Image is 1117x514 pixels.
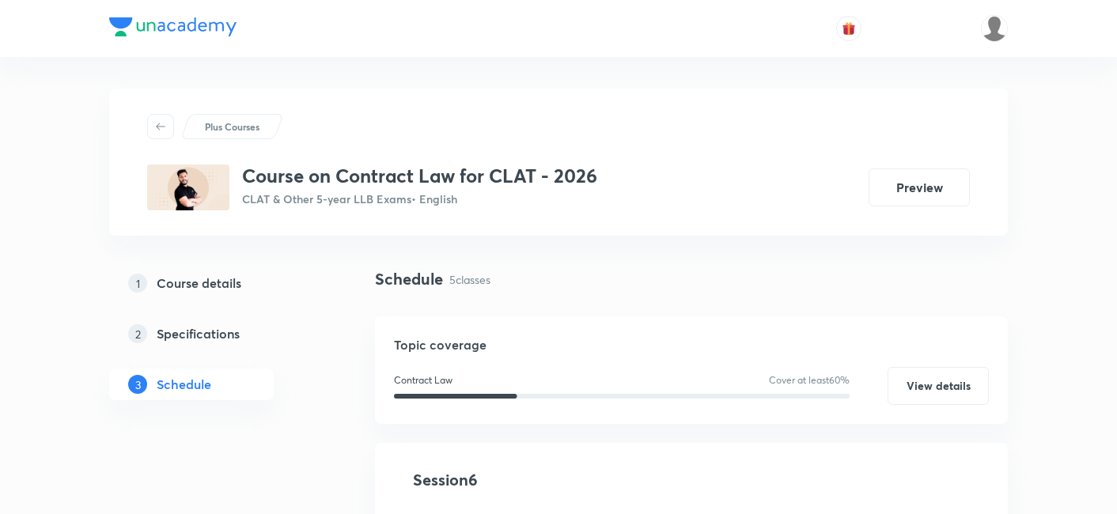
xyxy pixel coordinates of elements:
img: avatar [842,21,856,36]
a: Company Logo [109,17,237,40]
a: 2Specifications [109,318,324,350]
h5: Specifications [157,324,240,343]
p: 5 classes [449,271,490,288]
button: View details [888,367,989,405]
a: 1Course details [109,267,324,299]
button: Preview [869,168,970,206]
h3: Course on Contract Law for CLAT - 2026 [242,164,597,187]
p: Plus Courses [205,119,259,134]
img: Company Logo [109,17,237,36]
p: Contract Law [394,373,452,387]
p: CLAT & Other 5-year LLB Exams • English [242,191,597,207]
h5: Schedule [157,375,211,394]
img: 9A0EA46A-0B40-4516-9B87-F3B3DFFC2606_plus.png [147,164,229,210]
img: Basudha [981,15,1008,42]
p: 2 [128,324,147,343]
h5: Topic coverage [394,335,989,354]
h4: Schedule [375,267,443,291]
p: 1 [128,274,147,293]
h4: Session 6 [413,468,702,492]
h5: Course details [157,274,241,293]
button: avatar [836,16,861,41]
p: Cover at least 60 % [769,373,850,387]
p: 3 [128,375,147,394]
